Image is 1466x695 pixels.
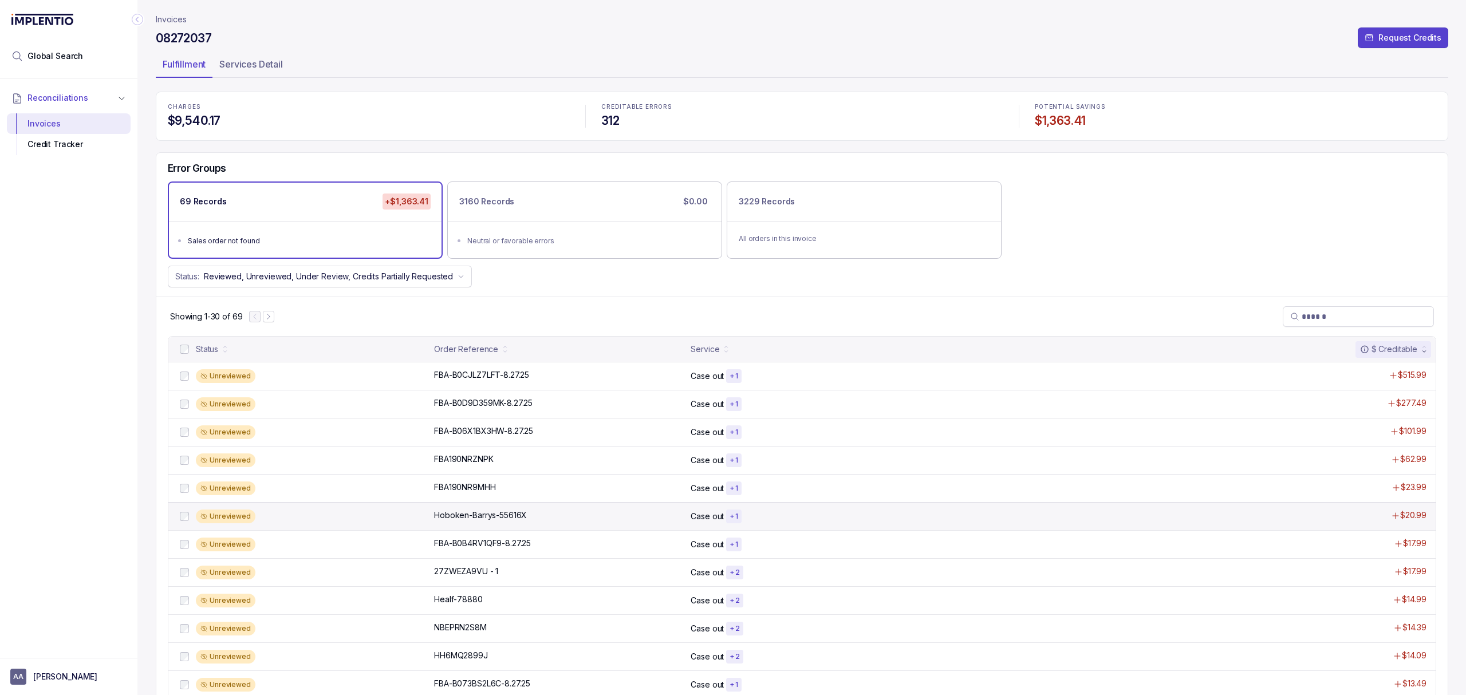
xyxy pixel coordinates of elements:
[1402,622,1426,633] p: $14.39
[180,372,189,381] input: checkbox-checkbox
[263,311,274,322] button: Next Page
[1401,481,1426,493] p: $23.99
[196,538,255,551] div: Unreviewed
[168,266,472,287] button: Status:Reviewed, Unreviewed, Under Review, Credits Partially Requested
[180,196,227,207] p: 69 Records
[1402,650,1426,661] p: $14.09
[1399,425,1426,437] p: $101.99
[1398,369,1426,381] p: $515.99
[196,594,255,607] div: Unreviewed
[730,456,738,465] p: + 1
[730,596,740,605] p: + 2
[170,311,242,322] div: Remaining page entries
[168,113,569,129] h4: $9,540.17
[212,55,290,78] li: Tab Services Detail
[170,311,242,322] p: Showing 1-30 of 69
[131,13,144,26] div: Collapse Icon
[434,369,529,381] p: FBA-B0CJLZ7LFT-8.27.25
[434,538,531,549] p: FBA-B0B4RV1QF9-8.27.25
[163,57,206,71] p: Fulfillment
[434,594,482,605] p: Healf-78880
[10,669,26,685] span: User initials
[196,397,255,411] div: Unreviewed
[730,512,738,521] p: + 1
[1358,27,1448,48] button: Request Credits
[1035,113,1436,129] h4: $1,363.41
[16,113,121,134] div: Invoices
[204,271,453,282] p: Reviewed, Unreviewed, Under Review, Credits Partially Requested
[691,511,724,522] p: Case out
[33,671,97,682] p: [PERSON_NAME]
[196,343,218,355] div: Status
[1035,104,1436,110] p: POTENTIAL SAVINGS
[1360,343,1417,355] div: $ Creditable
[1403,566,1426,577] p: $17.99
[434,343,498,355] div: Order Reference
[10,669,127,685] button: User initials[PERSON_NAME]
[1378,32,1441,44] p: Request Credits
[168,104,569,110] p: CHARGES
[180,484,189,493] input: checkbox-checkbox
[196,481,255,495] div: Unreviewed
[691,455,724,466] p: Case out
[434,510,527,521] p: Hoboken-Barrys-55616X
[730,568,740,577] p: + 2
[691,427,724,438] p: Case out
[180,456,189,465] input: checkbox-checkbox
[1402,594,1426,605] p: $14.99
[730,400,738,409] p: + 1
[691,651,724,662] p: Case out
[175,271,199,282] p: Status:
[730,624,740,633] p: + 2
[434,425,533,437] p: FBA-B06X1BX3HW-8.27.25
[16,134,121,155] div: Credit Tracker
[180,596,189,605] input: checkbox-checkbox
[691,370,724,382] p: Case out
[196,425,255,439] div: Unreviewed
[196,369,255,383] div: Unreviewed
[601,113,1003,129] h4: 312
[730,428,738,437] p: + 1
[1396,397,1426,409] p: $277.49
[27,50,83,62] span: Global Search
[196,622,255,635] div: Unreviewed
[739,233,990,244] p: All orders in this invoice
[1403,538,1426,549] p: $17.99
[730,484,738,493] p: + 1
[434,622,487,633] p: NBEPRN2S8M
[156,14,187,25] a: Invoices
[1400,453,1426,465] p: $62.99
[434,453,493,465] p: FBA190NRZNPK
[1400,510,1426,521] p: $20.99
[180,428,189,437] input: checkbox-checkbox
[180,540,189,549] input: checkbox-checkbox
[434,650,488,661] p: HH6MQ2899J
[219,57,283,71] p: Services Detail
[730,652,740,661] p: + 2
[691,343,719,355] div: Service
[1402,678,1426,689] p: $13.49
[180,512,189,521] input: checkbox-checkbox
[730,540,738,549] p: + 1
[691,623,724,634] p: Case out
[730,680,738,689] p: + 1
[691,483,724,494] p: Case out
[196,566,255,579] div: Unreviewed
[434,678,530,689] p: FBA-B073BS2L6C-8.27.25
[156,55,1448,78] ul: Tab Group
[7,85,131,110] button: Reconciliations
[27,92,88,104] span: Reconciliations
[196,510,255,523] div: Unreviewed
[180,400,189,409] input: checkbox-checkbox
[7,111,131,157] div: Reconciliations
[180,680,189,689] input: checkbox-checkbox
[156,30,211,46] h4: 08272037
[739,196,795,207] p: 3229 Records
[434,481,495,493] p: FBA190NR9MHH
[467,235,709,247] div: Neutral or favorable errors
[691,539,724,550] p: Case out
[691,595,724,606] p: Case out
[691,398,724,410] p: Case out
[383,194,431,210] p: +$1,363.41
